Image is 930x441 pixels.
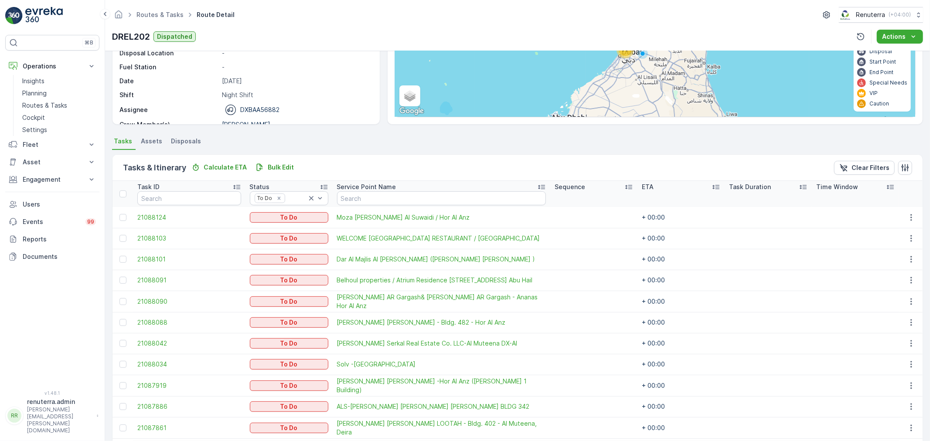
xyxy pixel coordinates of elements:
[136,11,184,18] a: Routes & Tasks
[5,248,99,265] a: Documents
[280,402,298,411] p: To Do
[337,377,546,394] span: [PERSON_NAME] [PERSON_NAME] -Hor Al Anz ([PERSON_NAME] 1 Building)
[280,318,298,327] p: To Do
[337,402,546,411] span: ALS-[PERSON_NAME] [PERSON_NAME] [PERSON_NAME] BLDG 342
[22,77,44,85] p: Insights
[119,235,126,242] div: Toggle Row Selected
[637,333,725,354] td: + 00:00
[882,32,906,41] p: Actions
[729,183,771,191] p: Task Duration
[112,30,150,43] p: DREL202
[137,234,241,243] span: 21088103
[222,63,371,71] p: -
[240,105,279,114] p: DXBAA56882
[637,207,725,228] td: + 00:00
[195,10,236,19] span: Route Detail
[869,100,889,107] p: Caution
[5,153,99,171] button: Asset
[856,10,885,19] p: Renuterra
[280,381,298,390] p: To Do
[119,403,126,410] div: Toggle Row Selected
[119,214,126,221] div: Toggle Row Selected
[250,275,328,285] button: To Do
[23,235,96,244] p: Reports
[5,231,99,248] a: Reports
[337,377,546,394] a: Nasser Ahmed Nasser Lootah -Hor Al Anz (Nasser 1 Building)
[119,120,218,129] p: Crew Member(s)
[637,249,725,270] td: + 00:00
[137,255,241,264] a: 21088101
[119,105,148,114] p: Assignee
[5,58,99,75] button: Operations
[869,79,907,86] p: Special Needs
[869,90,878,97] p: VIP
[137,297,241,306] span: 21088090
[137,339,241,348] a: 21088042
[637,291,725,312] td: + 00:00
[22,89,47,98] p: Planning
[280,213,298,222] p: To Do
[889,11,911,18] p: ( +04:00 )
[397,105,426,117] a: Open this area in Google Maps (opens a new window)
[7,409,21,423] div: RR
[119,424,126,431] div: Toggle Row Selected
[114,137,132,146] span: Tasks
[137,191,241,205] input: Search
[252,162,297,173] button: Bulk Edit
[555,183,585,191] p: Sequence
[274,195,284,202] div: Remove To Do
[137,360,241,369] a: 21088034
[852,163,889,172] p: Clear Filters
[877,30,923,44] button: Actions
[141,137,162,146] span: Assets
[250,380,328,391] button: To Do
[171,137,201,146] span: Disposals
[337,276,546,285] span: Belhoul properties / Atrium Residence [STREET_ADDRESS] Abu Hail
[119,277,126,284] div: Toggle Row Selected
[250,233,328,244] button: To Do
[5,171,99,188] button: Engagement
[23,175,82,184] p: Engagement
[250,317,328,328] button: To Do
[816,183,858,191] p: Time Window
[869,48,892,55] p: Disposal
[337,276,546,285] a: Belhoul properties / Atrium Residence Plot No 133-252 Hor Al Anz Abu Hail
[188,162,250,173] button: Calculate ETA
[119,49,218,58] p: Disposal Location
[19,75,99,87] a: Insights
[337,255,546,264] span: Dar Al Majlis Al [PERSON_NAME] ([PERSON_NAME] [PERSON_NAME] )
[137,318,241,327] span: 21088088
[153,31,196,42] button: Dispatched
[834,161,895,175] button: Clear Filters
[5,397,99,434] button: RRrenuterra.admin[PERSON_NAME][EMAIL_ADDRESS][PERSON_NAME][DOMAIN_NAME]
[337,234,546,243] a: WELCOME TAMIL NADU RESTAURANT / Hor Al Anz
[19,87,99,99] a: Planning
[337,234,546,243] span: WELCOME [GEOGRAPHIC_DATA] RESTAURANT / [GEOGRAPHIC_DATA]
[5,7,23,24] img: logo
[337,213,546,222] a: Moza Hamad Khalfan Al Suwaidi / Hor Al Anz
[337,318,546,327] a: IBRAHIM MOHAMED SHARIF BELSELAH - Bldg. 482 - Hor Al Anz
[637,312,725,333] td: + 00:00
[337,191,546,205] input: Search
[157,32,192,41] p: Dispatched
[222,91,371,99] p: Night Shift
[137,276,241,285] a: 21088091
[337,339,546,348] a: Naseer Bin Abdullatif Al Serkal Real Estate Co. LLC-Al Muteena DX-Al
[5,213,99,231] a: Events99
[280,339,298,348] p: To Do
[27,406,92,434] p: [PERSON_NAME][EMAIL_ADDRESS][PERSON_NAME][DOMAIN_NAME]
[114,13,123,20] a: Homepage
[250,359,328,370] button: To Do
[337,419,546,437] span: [PERSON_NAME] [PERSON_NAME] LOOTAH - Bldg. 402 - Al Muteena, Deira
[27,397,92,406] p: renuterra.admin
[337,183,396,191] p: Service Point Name
[637,228,725,249] td: + 00:00
[337,318,546,327] span: [PERSON_NAME] [PERSON_NAME] - Bldg. 482 - Hor Al Anz
[397,105,426,117] img: Google
[869,58,896,65] p: Start Point
[5,390,99,396] span: v 1.48.1
[137,213,241,222] span: 21088124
